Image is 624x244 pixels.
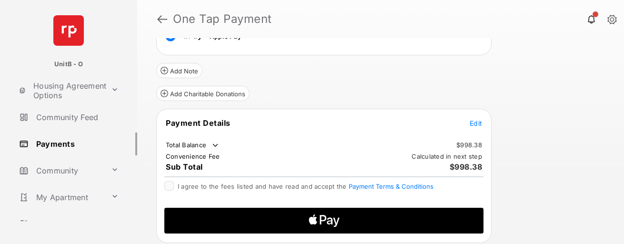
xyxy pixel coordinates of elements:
[166,162,203,172] span: Sub Total
[53,15,84,46] img: svg+xml;base64,PHN2ZyB4bWxucz0iaHR0cDovL3d3dy53My5vcmcvMjAwMC9zdmciIHdpZHRoPSI2NCIgaGVpZ2h0PSI2NC...
[470,119,482,127] span: Edit
[15,79,107,102] a: Housing Agreement Options
[156,63,202,78] button: Add Note
[450,162,483,172] span: $998.38
[165,141,220,150] td: Total Balance
[173,13,272,25] strong: One Tap Payment
[349,183,433,190] button: I agree to the fees listed and have read and accept the
[15,159,107,182] a: Community
[54,60,83,69] p: UnitB - O
[470,118,482,128] button: Edit
[15,213,107,235] a: Important Links
[178,183,433,190] span: I agree to the fees listed and have read and accept the
[15,186,107,209] a: My Apartment
[165,152,221,161] td: Convenience Fee
[15,132,137,155] a: Payments
[166,118,231,128] span: Payment Details
[456,141,483,149] td: $998.38
[15,106,137,129] a: Community Feed
[156,86,250,101] button: Add Charitable Donations
[411,152,483,161] td: Calculated in next step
